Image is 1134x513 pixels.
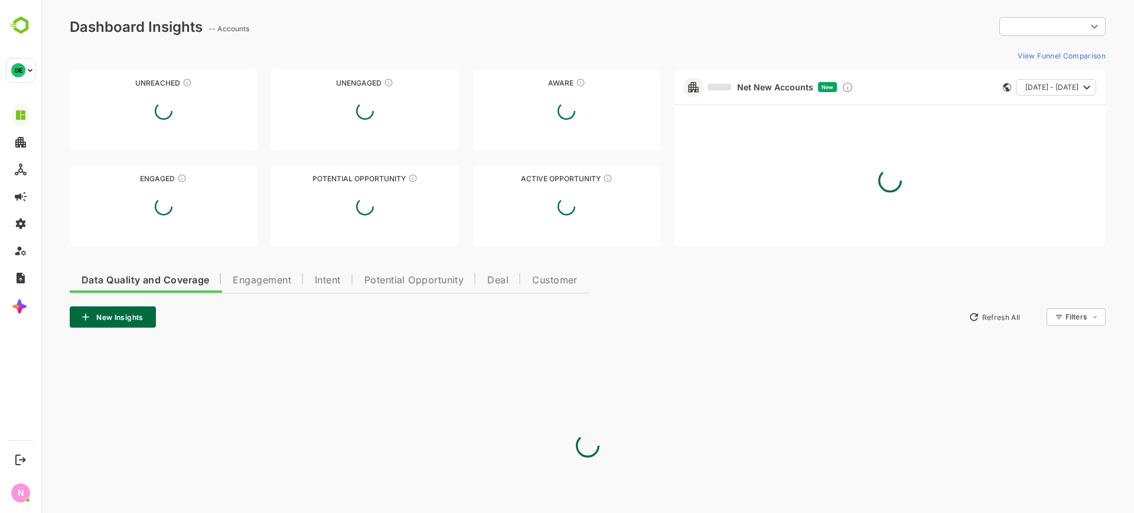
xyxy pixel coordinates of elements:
div: ​ [958,16,1064,37]
img: BambooboxLogoMark.f1c84d78b4c51b1a7b5f700c9845e183.svg [6,14,36,37]
div: Active Opportunity [432,174,619,183]
div: Filters [1024,312,1045,321]
div: These accounts have not been engaged with for a defined time period [141,78,151,87]
div: These accounts are MQAs and can be passed on to Inside Sales [367,174,376,183]
div: These accounts have open opportunities which might be at any of the Sales Stages [562,174,571,183]
button: Logout [12,452,28,468]
div: Discover new ICP-fit accounts showing engagement — via intent surges, anonymous website visits, L... [800,81,812,93]
span: Deal [446,276,467,285]
div: Potential Opportunity [230,174,417,183]
button: Refresh All [922,308,984,326]
div: DE [11,63,25,77]
button: New Insights [28,306,115,328]
span: Data Quality and Coverage [40,276,168,285]
div: This card does not support filter and segments [962,83,970,92]
span: [DATE] - [DATE] [984,80,1037,95]
span: Intent [273,276,299,285]
span: Engagement [191,276,250,285]
div: Filters [1023,306,1064,328]
a: Net New Accounts [666,82,772,93]
div: Dashboard Insights [28,18,161,35]
div: Aware [432,79,619,87]
div: N [11,483,30,502]
span: New [780,84,792,90]
div: These accounts are warm, further nurturing would qualify them to MQAs [136,174,145,183]
div: These accounts have not shown enough engagement and need nurturing [343,78,352,87]
div: Unreached [28,79,216,87]
ag: -- Accounts [167,24,211,33]
button: [DATE] - [DATE] [975,79,1055,96]
div: Unengaged [230,79,417,87]
div: Engaged [28,174,216,183]
button: View Funnel Comparison [972,46,1064,65]
div: These accounts have just entered the buying cycle and need further nurturing [535,78,544,87]
span: Customer [491,276,536,285]
span: Potential Opportunity [323,276,423,285]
